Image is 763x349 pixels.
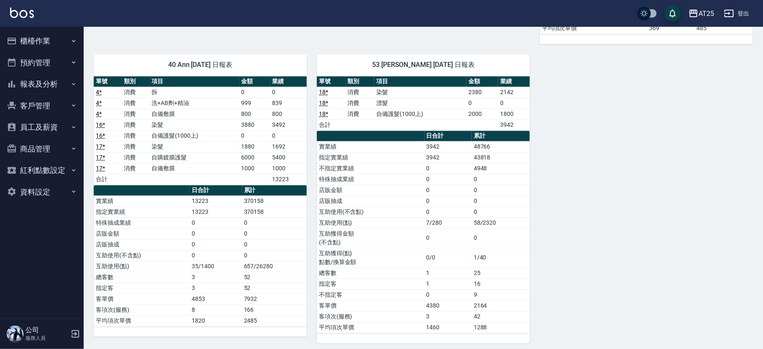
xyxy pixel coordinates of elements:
th: 類別 [122,77,150,87]
td: 染髮 [150,120,239,131]
td: 1880 [239,141,270,152]
td: 0 [242,250,307,261]
td: 自備敷膜 [150,109,239,120]
td: 自購鍍膜護髮 [150,152,239,163]
td: 平均項次單價 [94,316,190,326]
td: 實業績 [94,196,190,207]
td: 839 [270,98,307,109]
td: 總客數 [94,272,190,283]
td: 消費 [122,152,150,163]
td: 消費 [122,141,150,152]
th: 類別 [346,77,375,87]
td: 48766 [472,141,530,152]
td: 657/26280 [242,261,307,272]
td: 3 [190,272,241,283]
td: 店販金額 [94,228,190,239]
td: 2142 [498,87,530,98]
td: 52 [242,283,307,294]
td: 指定實業績 [94,207,190,218]
td: 13223 [190,207,241,218]
td: 35/1400 [190,261,241,272]
td: 自備護髮(1000上) [374,109,466,120]
td: 漂髮 [374,98,466,109]
td: 9 [472,290,530,300]
td: 1000 [270,163,307,174]
td: 不指定實業績 [317,163,424,174]
td: 客單價 [317,300,424,311]
button: AT25 [685,5,717,22]
td: 互助使用(點) [94,261,190,272]
td: 洗+AB劑+精油 [150,98,239,109]
th: 業績 [270,77,307,87]
td: 店販抽成 [94,239,190,250]
td: 0 [424,207,472,218]
td: 4948 [472,163,530,174]
table: a dense table [94,185,307,327]
td: 0 [424,163,472,174]
td: 互助使用(不含點) [317,207,424,218]
td: 0 [472,228,530,248]
td: 0 [270,131,307,141]
button: 員工及薪資 [3,116,80,138]
td: 7/280 [424,218,472,228]
td: 3942 [424,152,472,163]
td: 客項次(服務) [317,311,424,322]
td: 0 [239,87,270,98]
td: 166 [242,305,307,316]
td: 實業績 [317,141,424,152]
th: 項目 [374,77,466,87]
td: 染髮 [150,141,239,152]
td: 消費 [122,163,150,174]
td: 0 [424,228,472,248]
button: save [664,5,681,22]
td: 3 [424,311,472,322]
td: 5400 [270,152,307,163]
th: 累計 [472,131,530,142]
td: 指定客 [94,283,190,294]
th: 單號 [317,77,346,87]
td: 4853 [190,294,241,305]
td: 指定客 [317,279,424,290]
table: a dense table [317,131,530,334]
td: 43818 [472,152,530,163]
td: 0 [424,185,472,196]
td: 互助獲得(點) 點數/換算金額 [317,248,424,268]
td: 店販金額 [317,185,424,196]
td: 1692 [270,141,307,152]
td: 0 [190,250,241,261]
td: 0 [270,87,307,98]
td: 互助使用(不含點) [94,250,190,261]
td: 消費 [122,120,150,131]
button: 客戶管理 [3,95,80,117]
td: 3880 [239,120,270,131]
td: 0 [466,98,498,109]
td: 0 [472,196,530,207]
img: Logo [10,8,34,18]
td: 800 [239,109,270,120]
table: a dense table [94,77,307,185]
td: 不指定客 [317,290,424,300]
th: 業績 [498,77,530,87]
p: 服務人員 [26,334,68,342]
td: 25 [472,268,530,279]
td: 1/40 [472,248,530,268]
td: 消費 [122,109,150,120]
td: 特殊抽成業績 [94,218,190,228]
td: 0 [242,228,307,239]
td: 0 [242,239,307,250]
th: 累計 [242,185,307,196]
td: 2485 [242,316,307,326]
td: 自備敷膜 [150,163,239,174]
td: 16 [472,279,530,290]
td: 0 [498,98,530,109]
td: 消費 [346,98,375,109]
th: 項目 [150,77,239,87]
td: 互助使用(點) [317,218,424,228]
td: 4380 [424,300,472,311]
td: 互助獲得金額 (不含點) [317,228,424,248]
td: 0 [424,196,472,207]
td: 3492 [270,120,307,131]
td: 0 [190,228,241,239]
button: 商品管理 [3,138,80,160]
td: 42 [472,311,530,322]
